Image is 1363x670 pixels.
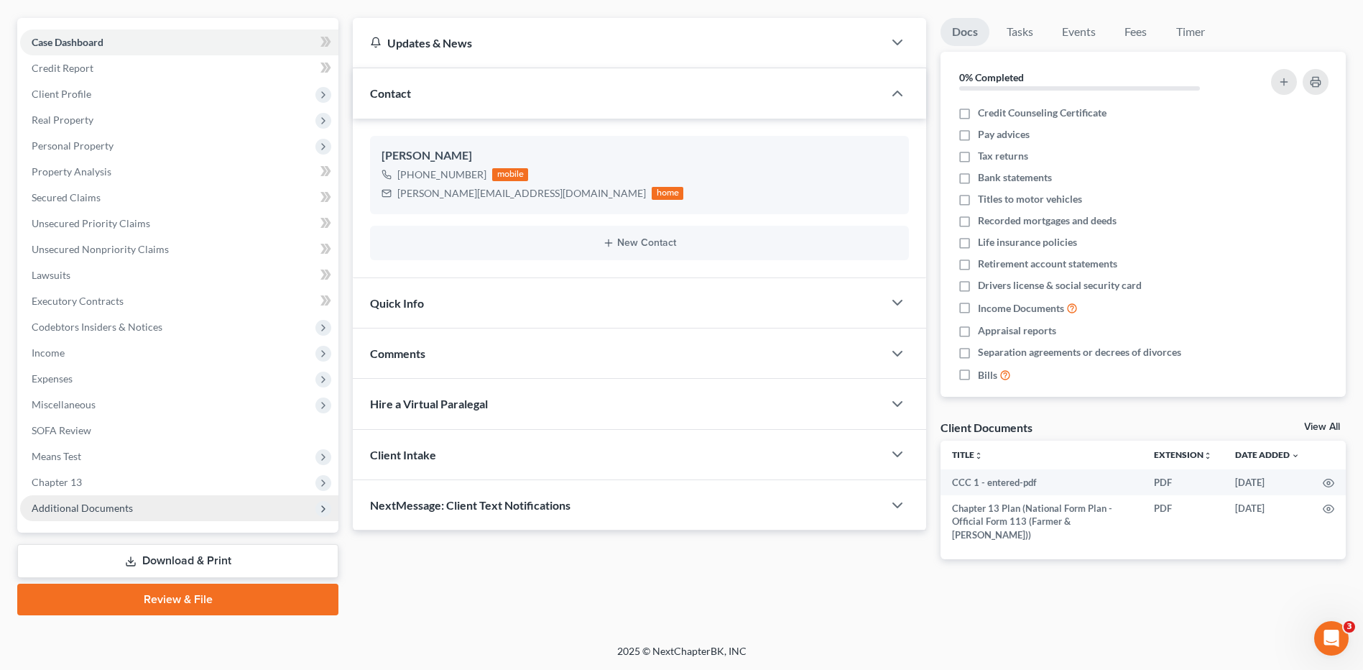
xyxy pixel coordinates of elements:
[20,262,338,288] a: Lawsuits
[32,62,93,74] span: Credit Report
[370,397,488,410] span: Hire a Virtual Paralegal
[959,71,1024,83] strong: 0% Completed
[32,139,114,152] span: Personal Property
[978,368,997,382] span: Bills
[32,114,93,126] span: Real Property
[382,147,897,165] div: [PERSON_NAME]
[978,323,1056,338] span: Appraisal reports
[32,36,103,48] span: Case Dashboard
[370,86,411,100] span: Contact
[32,372,73,385] span: Expenses
[952,449,983,460] a: Titleunfold_more
[1050,18,1107,46] a: Events
[397,167,486,182] div: [PHONE_NUMBER]
[941,495,1142,548] td: Chapter 13 Plan (National Form Plan - Official Form 113 (Farmer & [PERSON_NAME]))
[1154,449,1212,460] a: Extensionunfold_more
[20,55,338,81] a: Credit Report
[20,237,338,262] a: Unsecured Nonpriority Claims
[1314,621,1349,656] iframe: Intercom live chat
[941,420,1032,435] div: Client Documents
[32,321,162,333] span: Codebtors Insiders & Notices
[1224,469,1311,495] td: [DATE]
[652,187,683,200] div: home
[492,168,528,181] div: mobile
[32,269,70,281] span: Lawsuits
[32,295,124,307] span: Executory Contracts
[941,18,989,46] a: Docs
[17,584,338,615] a: Review & File
[17,544,338,578] a: Download & Print
[978,106,1106,120] span: Credit Counseling Certificate
[32,450,81,462] span: Means Test
[978,235,1077,249] span: Life insurance policies
[978,301,1064,316] span: Income Documents
[20,418,338,444] a: SOFA Review
[1224,495,1311,548] td: [DATE]
[978,345,1181,359] span: Separation agreements or decrees of divorces
[20,159,338,185] a: Property Analysis
[978,149,1028,163] span: Tax returns
[1344,621,1355,633] span: 3
[1113,18,1159,46] a: Fees
[397,186,646,201] div: [PERSON_NAME][EMAIL_ADDRESS][DOMAIN_NAME]
[995,18,1045,46] a: Tasks
[32,476,82,488] span: Chapter 13
[978,192,1082,206] span: Titles to motor vehicles
[32,191,101,203] span: Secured Claims
[1203,451,1212,460] i: unfold_more
[20,211,338,237] a: Unsecured Priority Claims
[370,347,425,360] span: Comments
[20,288,338,314] a: Executory Contracts
[978,257,1117,271] span: Retirement account statements
[978,278,1142,293] span: Drivers license & social security card
[32,424,91,436] span: SOFA Review
[370,35,866,50] div: Updates & News
[370,498,570,512] span: NextMessage: Client Text Notifications
[1291,451,1300,460] i: expand_more
[974,451,983,460] i: unfold_more
[370,448,436,462] span: Client Intake
[1142,469,1224,495] td: PDF
[941,469,1142,495] td: CCC 1 - entered-pdf
[978,127,1030,142] span: Pay advices
[32,502,133,514] span: Additional Documents
[32,217,150,229] span: Unsecured Priority Claims
[1235,449,1300,460] a: Date Added expand_more
[20,29,338,55] a: Case Dashboard
[978,214,1117,228] span: Recorded mortgages and deeds
[370,296,424,310] span: Quick Info
[382,237,897,249] button: New Contact
[978,170,1052,185] span: Bank statements
[1304,422,1340,432] a: View All
[32,347,65,359] span: Income
[32,243,169,255] span: Unsecured Nonpriority Claims
[32,165,111,178] span: Property Analysis
[1142,495,1224,548] td: PDF
[1165,18,1216,46] a: Timer
[272,644,1091,670] div: 2025 © NextChapterBK, INC
[20,185,338,211] a: Secured Claims
[32,88,91,100] span: Client Profile
[32,398,96,410] span: Miscellaneous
